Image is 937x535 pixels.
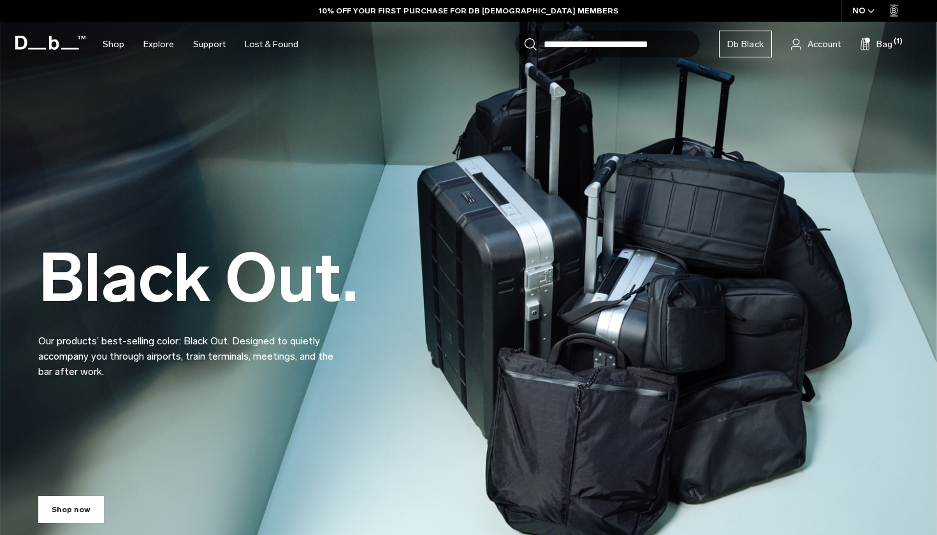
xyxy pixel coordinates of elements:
[808,38,841,51] span: Account
[319,5,618,17] a: 10% OFF YOUR FIRST PURCHASE FOR DB [DEMOGRAPHIC_DATA] MEMBERS
[93,22,308,67] nav: Main Navigation
[193,22,226,67] a: Support
[860,36,892,52] button: Bag (1)
[38,496,104,523] a: Shop now
[38,318,344,379] p: Our products’ best-selling color: Black Out. Designed to quietly accompany you through airports, ...
[103,22,124,67] a: Shop
[245,22,298,67] a: Lost & Found
[894,36,903,47] span: (1)
[143,22,174,67] a: Explore
[876,38,892,51] span: Bag
[791,36,841,52] a: Account
[719,31,772,57] a: Db Black
[38,245,358,312] h2: Black Out.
